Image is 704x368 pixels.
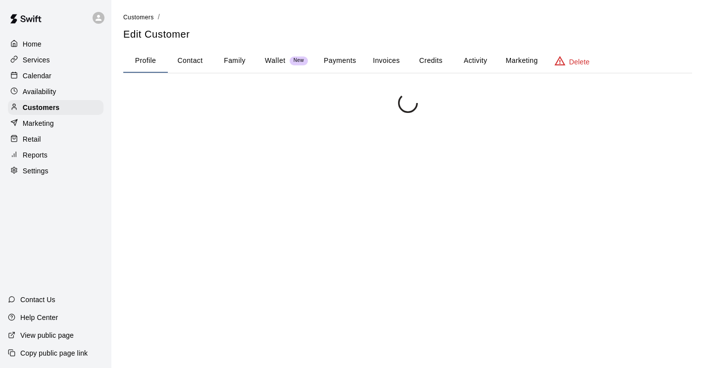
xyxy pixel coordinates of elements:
a: Settings [8,163,103,178]
p: Marketing [23,118,54,128]
p: Help Center [20,313,58,322]
button: Activity [453,49,498,73]
a: Home [8,37,103,52]
h5: Edit Customer [123,28,692,41]
p: Reports [23,150,48,160]
a: Calendar [8,68,103,83]
a: Customers [8,100,103,115]
p: Retail [23,134,41,144]
button: Marketing [498,49,546,73]
li: / [158,12,160,22]
a: Reports [8,148,103,162]
p: Calendar [23,71,51,81]
p: Services [23,55,50,65]
button: Profile [123,49,168,73]
p: Customers [23,103,59,112]
span: Customers [123,14,154,21]
a: Customers [123,13,154,21]
nav: breadcrumb [123,12,692,23]
button: Contact [168,49,212,73]
button: Payments [316,49,364,73]
p: Copy public page link [20,348,88,358]
button: Credits [408,49,453,73]
a: Availability [8,84,103,99]
p: Availability [23,87,56,97]
button: Family [212,49,257,73]
p: Delete [569,57,590,67]
span: New [290,57,308,64]
a: Marketing [8,116,103,131]
p: View public page [20,330,74,340]
p: Wallet [265,55,286,66]
div: basic tabs example [123,49,692,73]
a: Services [8,53,103,67]
p: Settings [23,166,49,176]
a: Retail [8,132,103,147]
p: Home [23,39,42,49]
p: Contact Us [20,295,55,305]
button: Invoices [364,49,408,73]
